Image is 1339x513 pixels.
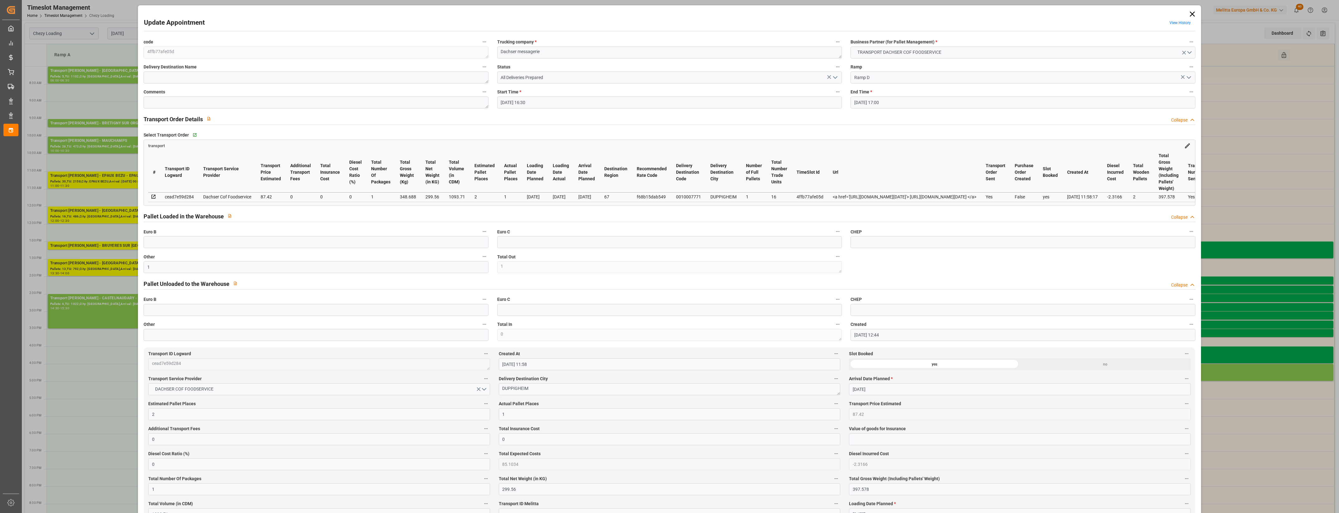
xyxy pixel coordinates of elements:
span: Total Out [497,254,516,260]
div: Dachser Cof Foodservice [203,193,251,201]
button: Delivery Destination City [832,375,840,383]
span: Estimated Pallet Places [148,401,196,407]
div: 348.688 [400,193,416,201]
div: yes [849,358,1020,370]
span: Actual Pallet Places [499,401,539,407]
button: Business Partner (for Pallet Management) * [1187,38,1195,46]
textarea: Dachser messagerie [497,47,842,58]
th: Delivery Destination City [706,152,741,192]
div: 0 [349,193,362,201]
h2: Pallet Loaded in the Warehouse [144,212,224,221]
th: Transport Number Sent SAP [1183,152,1212,192]
button: Total Out [834,252,842,261]
th: Total Net Weight (in KG) [421,152,444,192]
input: DD-MM-YYYY HH:MM [851,97,1195,108]
button: open menu [830,73,840,82]
button: CHEP [1187,227,1195,236]
div: [DATE] [578,193,595,201]
button: View description [203,113,215,125]
button: CHEP [1187,295,1195,303]
div: 0010007771 [676,193,701,201]
div: yes [1043,193,1058,201]
th: Number of Full Pallets [741,152,767,192]
th: Loading Date Actual [548,152,574,192]
span: Created [851,321,866,328]
div: [DATE] [553,193,569,201]
span: Euro B [144,296,156,303]
button: Transport Service Provider [482,375,490,383]
button: Additional Transport Fees [482,425,490,433]
div: [DATE] 11:58:17 [1067,193,1098,201]
button: End Time * [1187,88,1195,96]
th: Total Gross Weight (Kg) [395,152,421,192]
span: Ramp [851,64,862,70]
span: Other [144,254,155,260]
th: Additional Transport Fees [286,152,316,192]
div: 0 [320,193,340,201]
th: Loading Date Planned [522,152,548,192]
th: Recommended Rate Code [632,152,671,192]
input: DD-MM-YYYY [849,383,1190,395]
button: Total In [834,320,842,328]
span: Trucking company [497,39,537,45]
div: 1 [746,193,762,201]
span: Diesel Cost Ratio (%) [148,451,189,457]
button: View description [229,277,241,289]
button: Status [834,63,842,71]
button: View description [224,210,236,222]
span: TRANSPORT DACHSER COF FOODSERVICE [854,49,944,56]
span: Business Partner (for Pallet Management) [851,39,937,45]
div: 299.56 [425,193,439,201]
div: 1 [371,193,390,201]
button: open menu [148,383,490,395]
input: Type to search/select [497,72,842,83]
span: Total Number Of Packages [148,476,201,482]
span: Start Time [497,89,521,95]
div: 67 [604,193,627,201]
th: Diesel Incurred Cost [1102,152,1128,192]
th: # [148,152,160,192]
span: Status [497,64,510,70]
span: Total Insurance Cost [499,426,540,432]
textarea: 1 [497,261,842,273]
th: Total Number Of Packages [366,152,395,192]
span: Value of goods for Insurance [849,426,906,432]
div: Yes [986,193,1005,201]
span: Total Gross Weight (Including Pallets' Weight) [849,476,940,482]
button: Ramp [1187,63,1195,71]
button: Comments [480,88,488,96]
h2: Transport Order Details [144,115,203,123]
span: Select Transport Order [144,132,189,138]
button: Estimated Pallet Places [482,400,490,408]
h2: Update Appointment [144,18,205,28]
div: 4ffb77afe05d [797,193,823,201]
span: Euro B [144,229,156,235]
button: Total Expected Costs [832,450,840,458]
span: CHEP [851,296,862,303]
th: Total Gross Weight (Including Pallets' Weight) [1154,152,1183,192]
th: Diesel Cost Ratio (%) [345,152,366,192]
button: open menu [851,47,1195,58]
button: Total Volume (in CDM) [482,500,490,508]
div: Collapse [1171,214,1188,221]
th: Transport Order Sent [981,152,1010,192]
span: Total Volume (in CDM) [148,501,193,507]
span: Transport Price Estimated [849,401,901,407]
th: Url [828,152,981,192]
div: Collapse [1171,117,1188,123]
span: Total Net Weight (in KG) [499,476,547,482]
div: <a href='[URL][DOMAIN_NAME][DATE]'> [URL][DOMAIN_NAME][DATE] </a> [833,193,976,201]
button: Diesel Cost Ratio (%) [482,450,490,458]
th: Destination Region [600,152,632,192]
div: no [1020,358,1190,370]
div: 1093.71 [449,193,465,201]
th: Total Insurance Cost [316,152,345,192]
button: Trucking company * [834,38,842,46]
div: 397.578 [1159,193,1179,201]
textarea: DUPPIGHEIM [499,383,840,395]
span: Total In [497,321,512,328]
span: Euro C [497,296,510,303]
button: Loading Date Planned * [1183,500,1191,508]
th: Transport Service Provider [199,152,256,192]
button: Transport ID Melitta [832,500,840,508]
